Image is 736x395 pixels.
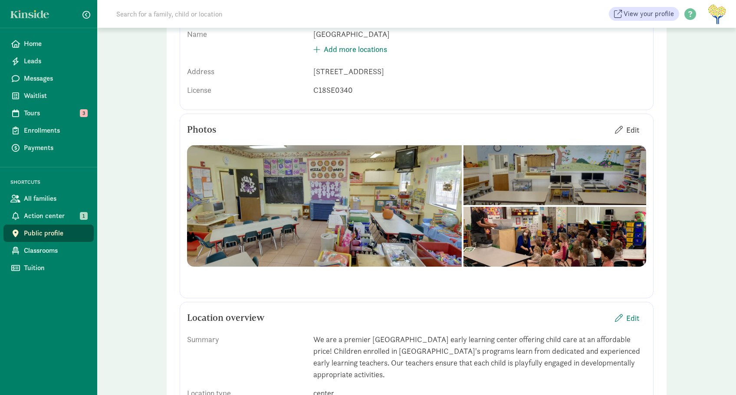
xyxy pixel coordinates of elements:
span: 3 [80,109,88,117]
a: All families [3,190,94,207]
div: [STREET_ADDRESS] [313,65,646,77]
h5: Photos [187,124,216,135]
span: Home [24,39,87,49]
iframe: Chat Widget [693,353,736,395]
div: Name [187,28,306,59]
span: Enrollments [24,125,87,136]
a: Home [3,35,94,52]
a: Enrollments [3,122,94,139]
a: Public profile [3,225,94,242]
div: C18SE0340 [313,84,646,96]
div: License [187,84,306,96]
span: Messages [24,73,87,84]
span: Add more locations [324,43,387,55]
button: Edit [608,309,646,327]
span: Action center [24,211,87,221]
a: Classrooms [3,242,94,259]
div: [GEOGRAPHIC_DATA] [313,28,646,40]
span: Edit [626,124,639,136]
input: Search for a family, child or location [111,5,355,23]
span: Leads [24,56,87,66]
div: Summary [187,333,306,380]
span: Public profile [24,228,87,238]
span: Tuition [24,263,87,273]
span: Classrooms [24,245,87,256]
a: Waitlist [3,87,94,104]
a: Messages [3,70,94,87]
a: Leads [3,52,94,70]
div: We are a premier [GEOGRAPHIC_DATA] early learning center offering child care at an affordable pri... [313,333,646,380]
span: Waitlist [24,91,87,101]
h5: Location overview [187,313,265,323]
span: Edit [626,312,639,324]
button: Add more locations [306,40,394,59]
a: Tours 3 [3,104,94,122]
span: 1 [80,212,88,220]
span: Tours [24,108,87,118]
a: View your profile [609,7,679,21]
span: Payments [24,143,87,153]
div: Address [187,65,306,77]
button: Edit [608,121,646,139]
span: All families [24,193,87,204]
a: Action center 1 [3,207,94,225]
a: Tuition [3,259,94,277]
a: Payments [3,139,94,157]
span: View your profile [624,9,674,19]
